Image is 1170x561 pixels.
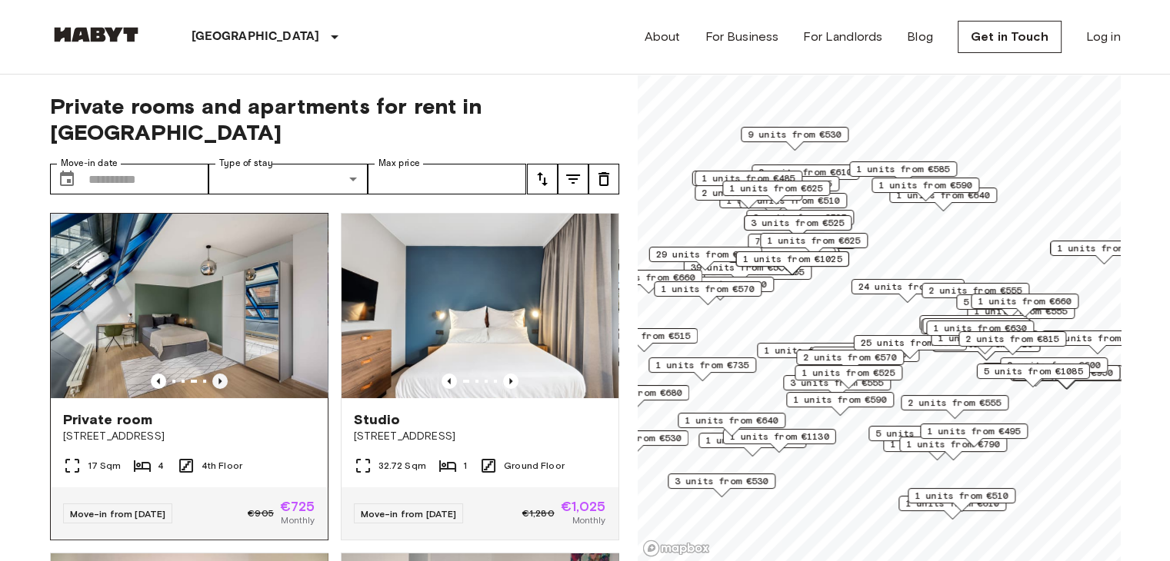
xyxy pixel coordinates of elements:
[748,128,842,141] span: 9 units from €530
[602,271,695,284] span: 1 units from €660
[50,27,142,42] img: Habyt
[52,164,82,194] button: Choose date
[572,513,605,527] span: Monthly
[931,330,1038,354] div: Map marker
[933,321,1027,335] span: 1 units from €630
[732,176,839,200] div: Map marker
[678,413,785,437] div: Map marker
[783,375,891,399] div: Map marker
[963,295,1057,309] span: 5 units from €660
[906,437,1000,451] span: 1 units from €790
[751,216,845,230] span: 3 units from €525
[158,459,164,473] span: 4
[668,473,775,497] div: Map marker
[63,410,153,429] span: Private room
[522,506,555,520] span: €1,280
[922,283,1029,307] div: Map marker
[722,181,830,204] div: Map marker
[915,489,1008,503] span: 1 units from €510
[280,500,315,513] span: €725
[752,164,859,188] div: Map marker
[685,413,778,427] span: 1 units from €640
[70,508,166,520] span: Move-in from [DATE]
[905,496,999,510] span: 1 units from €610
[889,188,997,211] div: Map marker
[921,319,1028,343] div: Map marker
[192,28,320,46] p: [GEOGRAPHIC_DATA]
[856,162,950,176] span: 1 units from €585
[722,429,835,453] div: Map marker
[908,488,1015,512] div: Map marker
[738,177,832,191] span: 3 units from €555
[926,316,1020,330] span: 2 units from €645
[748,234,855,257] div: Map marker
[595,270,702,294] div: Map marker
[1086,28,1121,46] a: Log in
[655,247,755,261] span: 29 units from €570
[976,363,1089,387] div: Map marker
[786,392,894,416] div: Map marker
[219,157,273,170] label: Type of stay
[582,385,689,409] div: Map marker
[928,284,1022,297] span: 2 units from €555
[875,427,969,440] span: 5 units from €590
[729,430,828,443] span: 1 units from €1130
[971,294,1078,317] div: Map marker
[802,366,895,380] span: 1 units from €525
[151,373,166,389] button: Previous image
[958,331,1066,355] div: Map marker
[341,213,619,540] a: Marketing picture of unit DE-01-481-006-01Previous imagePrevious imageStudio[STREET_ADDRESS]32.72...
[50,213,328,540] a: Previous imagePrevious imagePrivate room[STREET_ADDRESS]17 Sqm44th FloorMove-in from [DATE]€905€7...
[558,164,588,194] button: tune
[760,233,868,257] div: Map marker
[704,264,812,288] div: Map marker
[655,358,749,372] span: 1 units from €735
[929,319,1023,333] span: 1 units from €640
[896,188,990,202] span: 1 units from €640
[527,164,558,194] button: tune
[853,335,966,359] div: Map marker
[757,343,865,367] div: Map marker
[442,373,457,389] button: Previous image
[735,251,848,275] div: Map marker
[50,93,619,145] span: Private rooms and apartments for rent in [GEOGRAPHIC_DATA]
[88,459,122,473] span: 17 Sqm
[965,332,1059,346] span: 2 units from €815
[1007,358,1101,372] span: 2 units from €600
[705,28,778,46] a: For Business
[764,344,858,357] span: 1 units from €725
[1050,241,1158,264] div: Map marker
[982,363,1089,387] div: Map marker
[698,433,806,456] div: Map marker
[849,161,957,185] div: Map marker
[926,320,1034,344] div: Map marker
[673,277,767,291] span: 2 units from €690
[795,365,902,389] div: Map marker
[354,410,401,429] span: Studio
[561,500,606,513] span: €1,025
[803,28,882,46] a: For Landlords
[590,328,698,352] div: Map marker
[648,247,762,271] div: Map marker
[818,347,912,361] span: 4 units from €605
[705,433,799,447] span: 1 units from €570
[983,364,1082,378] span: 5 units from €1085
[922,318,1030,342] div: Map marker
[927,424,1021,438] span: 1 units from €495
[378,157,420,170] label: Max price
[1048,331,1147,345] span: 11 units from €570
[1041,330,1154,354] div: Map marker
[692,171,805,194] div: Map marker
[666,277,774,300] div: Map marker
[202,459,242,473] span: 4th Floor
[899,437,1007,460] div: Map marker
[803,350,897,364] span: 2 units from €570
[746,194,840,207] span: 2 units from €510
[744,215,852,239] div: Map marker
[920,423,1028,447] div: Map marker
[907,28,933,46] a: Blog
[654,281,762,305] div: Map marker
[793,393,887,407] span: 1 units from €590
[919,315,1027,339] div: Map marker
[851,279,964,303] div: Map marker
